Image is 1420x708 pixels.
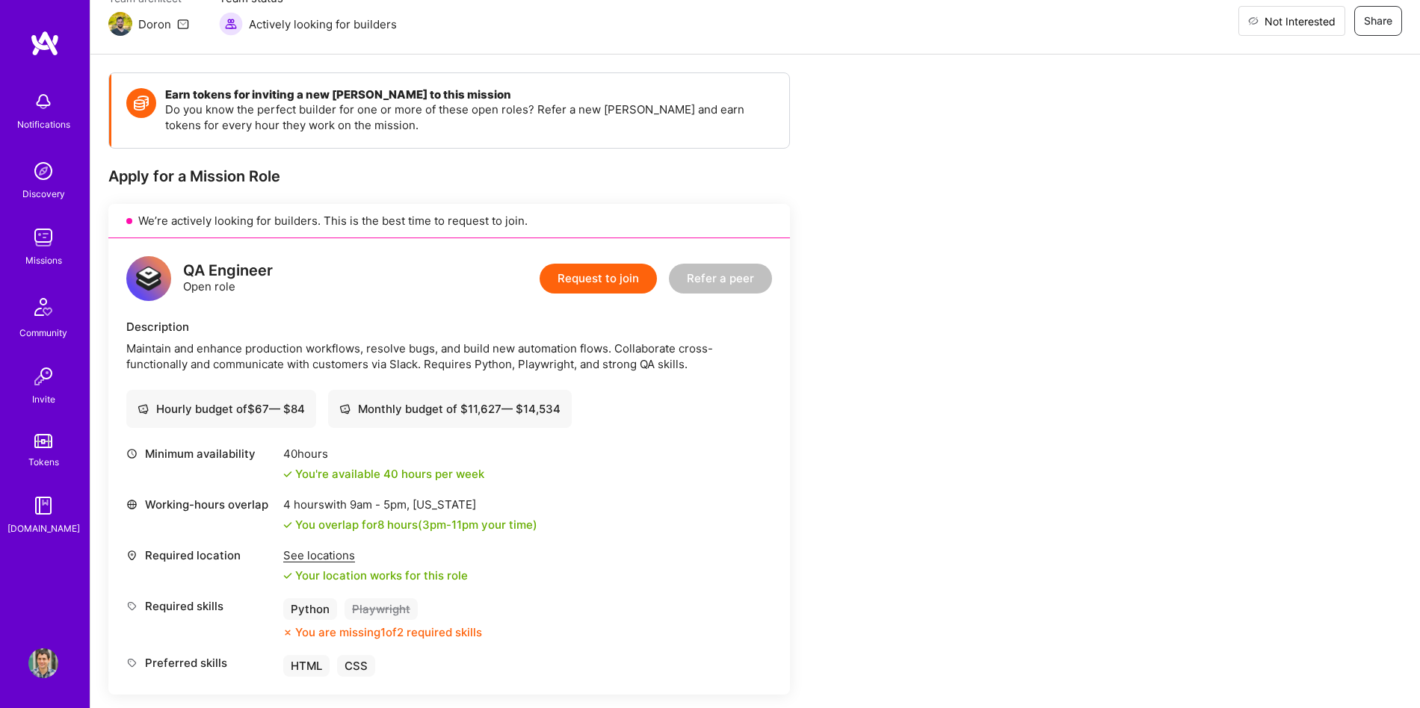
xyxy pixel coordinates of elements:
[283,497,537,512] div: 4 hours with [US_STATE]
[108,12,132,36] img: Team Architect
[126,600,138,612] i: icon Tag
[339,401,561,417] div: Monthly budget of $ 11,627 — $ 14,534
[337,655,375,677] div: CSS
[165,88,774,102] h4: Earn tokens for inviting a new [PERSON_NAME] to this mission
[30,30,60,57] img: logo
[108,167,790,186] div: Apply for a Mission Role
[34,434,52,448] img: tokens
[295,517,537,532] div: You overlap for 8 hours ( your time)
[126,550,138,561] i: icon Location
[28,454,59,470] div: Tokens
[28,156,58,186] img: discovery
[1364,13,1392,28] span: Share
[138,401,305,417] div: Hourly budget of $ 67 — $ 84
[25,648,62,678] a: User Avatar
[339,403,351,414] i: icon Cash
[28,648,58,678] img: User Avatar
[17,117,70,132] div: Notifications
[126,88,156,118] img: Token icon
[283,568,468,583] div: Your location works for this role
[540,264,657,294] button: Request to join
[295,624,482,640] div: You are missing 1 of 2 required skills
[19,325,67,341] div: Community
[1248,16,1259,27] i: icon EyeClosed
[126,499,138,510] i: icon World
[283,466,484,482] div: You're available 40 hours per week
[32,391,55,407] div: Invite
[126,655,276,671] div: Preferred skills
[22,186,65,202] div: Discovery
[347,497,413,512] span: 9am - 5pm ,
[25,252,62,268] div: Missions
[25,289,61,325] img: Community
[138,16,171,32] div: Doron
[126,448,138,459] i: icon Clock
[28,361,58,391] img: Invite
[283,598,337,620] div: Python
[126,497,276,512] div: Working-hours overlap
[126,256,171,301] img: logo
[183,263,273,294] div: Open role
[283,571,292,580] i: icon Check
[283,655,330,677] div: HTML
[108,204,790,238] div: We’re actively looking for builders. This is the best time to request to join.
[165,102,774,133] p: Do you know the perfect builder for one or more of these open roles? Refer a new [PERSON_NAME] an...
[345,598,418,620] div: Playwright
[7,521,80,536] div: [DOMAIN_NAME]
[219,12,243,36] img: Actively looking for builders
[28,491,58,521] img: guide book
[177,18,189,30] i: icon Mail
[126,547,276,563] div: Required location
[1238,6,1345,36] button: Not Interested
[669,264,772,294] button: Refer a peer
[283,547,468,563] div: See locations
[283,446,484,462] div: 40 hours
[126,657,138,668] i: icon Tag
[126,341,772,372] div: Maintain and enhance production workflows, resolve bugs, and build new automation flows. Collabor...
[283,521,292,530] i: icon Check
[249,16,397,32] span: Actively looking for builders
[283,628,292,637] i: icon CloseOrange
[1265,13,1336,29] span: Not Interested
[28,87,58,117] img: bell
[28,223,58,252] img: teamwork
[126,598,276,614] div: Required skills
[138,403,149,414] i: icon Cash
[126,319,772,335] div: Description
[1354,6,1402,36] button: Share
[126,446,276,462] div: Minimum availability
[283,470,292,479] i: icon Check
[183,263,273,279] div: QA Engineer
[422,518,478,532] span: 3pm - 11pm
